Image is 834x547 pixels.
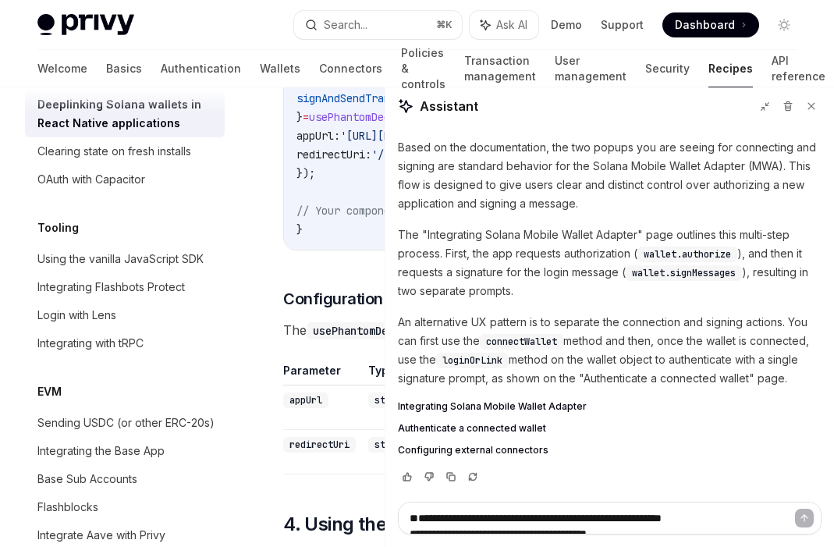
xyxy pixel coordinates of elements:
span: Authenticate a connected wallet [398,422,546,435]
th: Parameter [283,363,362,385]
button: Toggle dark mode [772,12,797,37]
a: Policies & controls [401,50,445,87]
th: Type [362,363,420,385]
span: loginOrLink [442,354,502,367]
button: Ask AI [470,11,538,39]
a: Integrating Solana Mobile Wallet Adapter [398,400,822,413]
a: Flashblocks [25,493,225,521]
h5: EVM [37,382,62,401]
a: Support [601,17,644,33]
a: Integrating with tRPC [25,329,225,357]
div: Sending USDC (or other ERC-20s) [37,414,215,432]
a: Deeplinking Solana wallets in React Native applications [25,91,225,137]
a: Security [645,50,690,87]
div: Using the vanilla JavaScript SDK [37,250,204,268]
span: } [296,110,303,124]
a: API reference [772,50,825,87]
span: // Your component code here [296,204,465,218]
div: Clearing state on fresh installs [37,142,191,161]
span: }); [296,166,315,180]
span: connectWallet [486,336,557,348]
a: Sending USDC (or other ERC-20s) [25,409,225,437]
a: Recipes [708,50,753,87]
a: Connectors [319,50,382,87]
code: string [368,437,413,453]
a: Integrating the Base App [25,437,225,465]
a: Dashboard [662,12,759,37]
div: OAuth with Capacitor [37,170,145,189]
a: Welcome [37,50,87,87]
a: User management [555,50,626,87]
a: Authentication [161,50,241,87]
span: redirectUri: [296,147,371,162]
span: Dashboard [675,17,735,33]
span: ⌘ K [436,19,452,31]
a: Base Sub Accounts [25,465,225,493]
button: Send message [795,509,814,527]
button: Search...⌘K [294,11,462,39]
img: light logo [37,14,134,36]
span: '/sign-in' [371,147,434,162]
p: An alternative UX pattern is to separate the connection and signing actions. You can first use th... [398,313,822,388]
div: Login with Lens [37,306,116,325]
div: Integrating the Base App [37,442,165,460]
a: OAuth with Capacitor [25,165,225,194]
span: Ask AI [496,17,527,33]
div: Search... [324,16,367,34]
span: Configuration options [283,288,439,310]
div: Base Sub Accounts [37,470,137,488]
span: The hook accepts the following configuration: [283,319,806,341]
a: Clearing state on fresh installs [25,137,225,165]
code: usePhantomDeeplinkWalletConnector [307,322,525,339]
a: Demo [551,17,582,33]
span: Integrating Solana Mobile Wallet Adapter [398,400,587,413]
span: 4. Using the connector in your UI [283,512,564,537]
p: The "Integrating Solana Mobile Wallet Adapter" page outlines this multi-step process. First, the ... [398,226,822,300]
a: Login with Lens [25,301,225,329]
a: Configuring external connectors [398,444,822,456]
div: Integrate Aave with Privy [37,526,165,545]
span: signAndSendTransaction [296,91,434,105]
code: string [368,392,413,408]
div: Integrating Flashbots Protect [37,278,185,297]
code: redirectUri [283,437,356,453]
h5: Tooling [37,218,79,237]
span: Configuring external connectors [398,444,548,456]
span: = [303,110,309,124]
a: Basics [106,50,142,87]
span: Assistant [420,97,478,115]
a: Integrating Flashbots Protect [25,273,225,301]
a: Using the vanilla JavaScript SDK [25,245,225,273]
div: Integrating with tRPC [37,334,144,353]
span: wallet.authorize [644,248,731,261]
span: usePhantomDeeplinkWalletConnector [309,110,515,124]
a: Wallets [260,50,300,87]
a: Transaction management [464,50,536,87]
p: Based on the documentation, the two popups you are seeing for connecting and signing are standard... [398,138,822,213]
span: } [296,222,303,236]
span: appUrl: [296,129,340,143]
a: Authenticate a connected wallet [398,422,822,435]
span: wallet.signMessages [632,267,736,279]
div: Flashblocks [37,498,98,517]
div: Deeplinking Solana wallets in React Native applications [37,95,215,133]
code: appUrl [283,392,328,408]
span: '[URL][DOMAIN_NAME]' [340,129,465,143]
